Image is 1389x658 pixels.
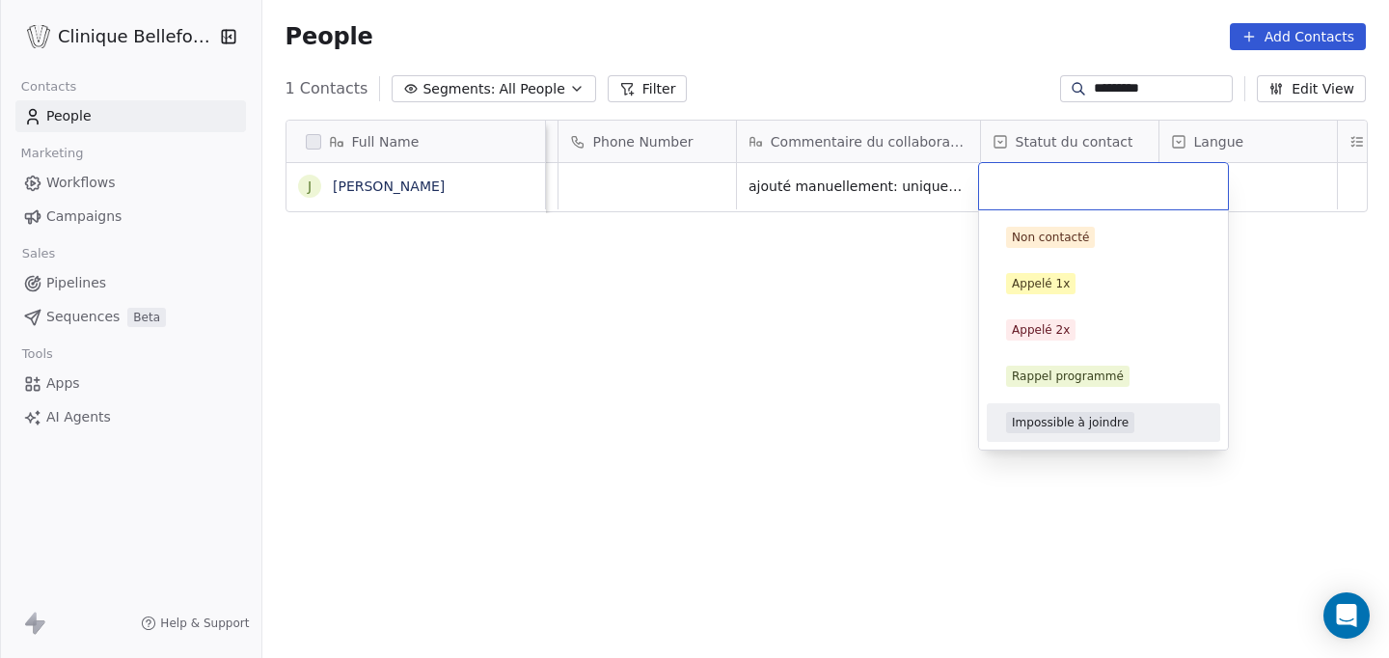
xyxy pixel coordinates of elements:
[1012,414,1129,431] div: Impossible à joindre
[987,218,1220,442] div: Suggestions
[1012,321,1070,339] div: Appelé 2x
[1012,229,1089,246] div: Non contacté
[1012,368,1124,385] div: Rappel programmé
[1012,275,1070,292] div: Appelé 1x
